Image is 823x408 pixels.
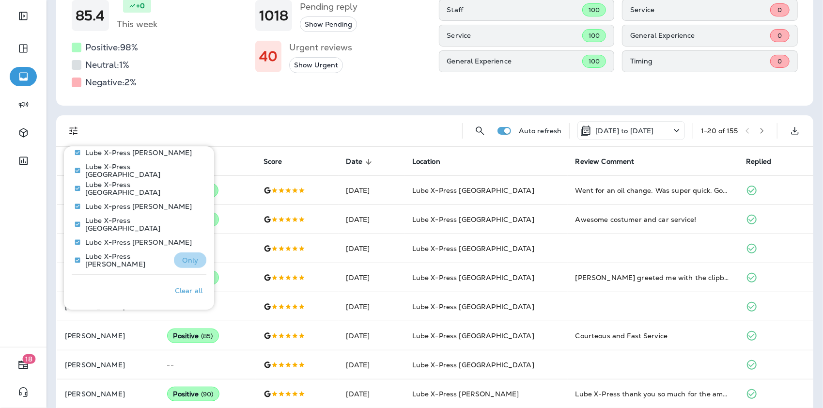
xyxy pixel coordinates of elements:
[346,157,375,166] span: Date
[346,157,363,166] span: Date
[630,31,770,39] p: General Experience
[174,252,206,268] button: Only
[412,215,534,224] span: Lube X-Press [GEOGRAPHIC_DATA]
[85,252,166,268] p: Lube X-Press [PERSON_NAME]
[201,390,214,398] span: ( 90 )
[575,215,731,224] div: Awesome costumer and car service!
[85,149,192,157] p: Lube X-Press [PERSON_NAME]
[65,303,152,311] p: [PERSON_NAME]
[339,234,404,263] td: [DATE]
[65,390,152,398] p: [PERSON_NAME]
[575,186,731,195] div: Went for an oil change. Was super quick. Good customer service.
[575,157,635,166] span: Review Comment
[182,256,198,264] p: Only
[412,244,534,253] span: Lube X-Press [GEOGRAPHIC_DATA]
[630,57,770,65] p: Timing
[10,6,37,26] button: Expand Sidebar
[339,292,404,321] td: [DATE]
[175,287,202,295] p: Clear all
[159,350,256,379] td: --
[259,8,289,24] h1: 1018
[23,354,36,364] span: 18
[300,16,357,32] button: Show Pending
[589,57,600,65] span: 100
[85,238,192,246] p: Lube X-Press [PERSON_NAME]
[85,217,199,232] p: Lube X-Press [GEOGRAPHIC_DATA]
[117,16,157,32] h5: This week
[412,157,453,166] span: Location
[412,157,440,166] span: Location
[630,6,770,14] p: Service
[171,279,206,303] button: Clear all
[447,57,582,65] p: General Experience
[412,331,534,340] span: Lube X-Press [GEOGRAPHIC_DATA]
[777,31,782,40] span: 0
[167,329,219,343] div: Positive
[64,141,214,310] div: Filters
[575,331,731,341] div: Courteous and Fast Service
[470,121,490,141] button: Search Reviews
[746,157,784,166] span: Replied
[519,127,562,135] p: Auto refresh
[339,263,404,292] td: [DATE]
[76,8,105,24] h1: 85.4
[777,57,782,65] span: 0
[412,273,534,282] span: Lube X-Press [GEOGRAPHIC_DATA]
[447,6,582,14] p: Staff
[85,40,138,55] h5: Positive: 98 %
[65,361,152,369] p: [PERSON_NAME]
[289,40,352,55] h5: Urgent reviews
[412,361,534,369] span: Lube X-Press [GEOGRAPHIC_DATA]
[412,390,519,398] span: Lube X-Press [PERSON_NAME]
[785,121,805,141] button: Export as CSV
[85,75,137,90] h5: Negative: 2 %
[136,1,145,11] p: +0
[575,273,731,282] div: Carlos greeted me with the clipboard and a water as normal but he helped me out with it my power ...
[746,157,771,166] span: Replied
[339,321,404,350] td: [DATE]
[412,302,534,311] span: Lube X-Press [GEOGRAPHIC_DATA]
[575,389,731,399] div: Lube X-Press thank you so much for the amazing service and honesty! I was told I needed an oil ch...
[589,6,600,14] span: 100
[339,176,404,205] td: [DATE]
[167,387,220,401] div: Positive
[701,127,738,135] div: 1 - 20 of 155
[85,181,199,196] p: Lube X-Press [GEOGRAPHIC_DATA]
[64,121,83,141] button: Filters
[575,157,647,166] span: Review Comment
[259,48,278,64] h1: 40
[201,332,213,340] span: ( 85 )
[85,163,199,178] p: Lube X-Press [GEOGRAPHIC_DATA]
[85,57,129,73] h5: Neutral: 1 %
[412,186,534,195] span: Lube X-Press [GEOGRAPHIC_DATA]
[339,350,404,379] td: [DATE]
[65,332,152,340] p: [PERSON_NAME]
[595,127,653,135] p: [DATE] to [DATE]
[264,157,295,166] span: Score
[339,205,404,234] td: [DATE]
[10,355,37,375] button: 18
[447,31,582,39] p: Service
[289,57,343,73] button: Show Urgent
[589,31,600,40] span: 100
[85,203,192,210] p: Lube X-press [PERSON_NAME]
[264,157,282,166] span: Score
[777,6,782,14] span: 0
